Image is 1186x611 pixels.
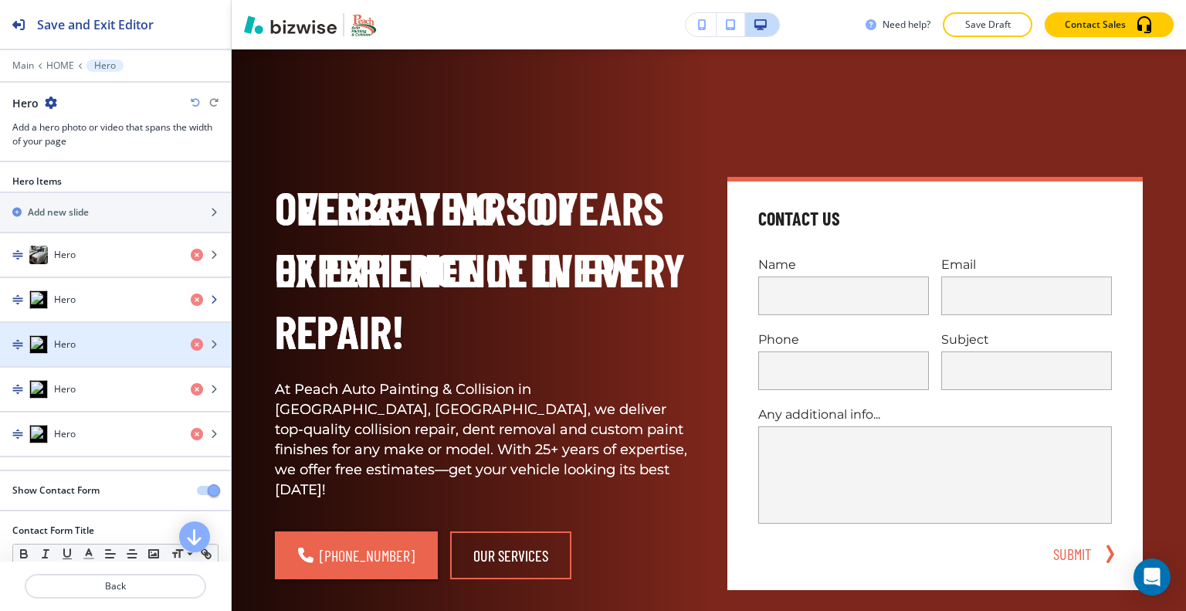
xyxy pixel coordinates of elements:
[450,531,571,579] button: Our Services
[351,12,378,37] img: Your Logo
[244,15,337,34] img: Bizwise Logo
[275,177,690,362] p: CELEBRATING 30 YEARS OF EXPERIENCE IN EVERY REPAIR!
[46,60,74,71] button: HOME
[54,382,76,396] h4: Hero
[12,384,23,395] img: Drag
[28,205,89,219] h2: Add new slide
[26,579,205,593] p: Back
[12,429,23,440] img: Drag
[12,339,23,350] img: Drag
[86,59,124,72] button: Hero
[758,331,929,348] p: Phone
[1065,18,1126,32] p: Contact Sales
[275,380,690,500] p: At Peach Auto Painting & Collision in [GEOGRAPHIC_DATA], [GEOGRAPHIC_DATA], we deliver top-qualit...
[54,293,76,307] h4: Hero
[275,531,438,579] a: [PHONE_NUMBER]
[758,206,840,231] h4: Contact Us
[12,294,23,305] img: Drag
[963,18,1012,32] p: Save Draft
[1045,12,1174,37] button: Contact Sales
[94,60,116,71] p: Hero
[54,338,76,351] h4: Hero
[1133,558,1171,596] div: Open Intercom Messenger
[25,574,206,599] button: Back
[275,177,690,362] h1: Over 25 Years of Experience in Every Repair!
[12,95,39,111] h2: Hero
[37,15,154,34] h2: Save and Exit Editor
[758,406,1112,423] p: Any additional info...
[12,249,23,260] img: Drag
[941,256,1112,273] p: Email
[941,331,1112,348] p: Subject
[54,427,76,441] h4: Hero
[12,484,100,497] h2: Show Contact Form
[12,175,62,188] h2: Hero Items
[1047,542,1096,565] button: SUBMIT
[54,248,76,262] h4: Hero
[12,121,219,148] h3: Add a hero photo or video that spans the width of your page
[883,18,930,32] h3: Need help?
[12,524,94,538] h2: Contact Form Title
[758,256,929,273] p: Name
[12,60,34,71] button: Main
[943,12,1032,37] button: Save Draft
